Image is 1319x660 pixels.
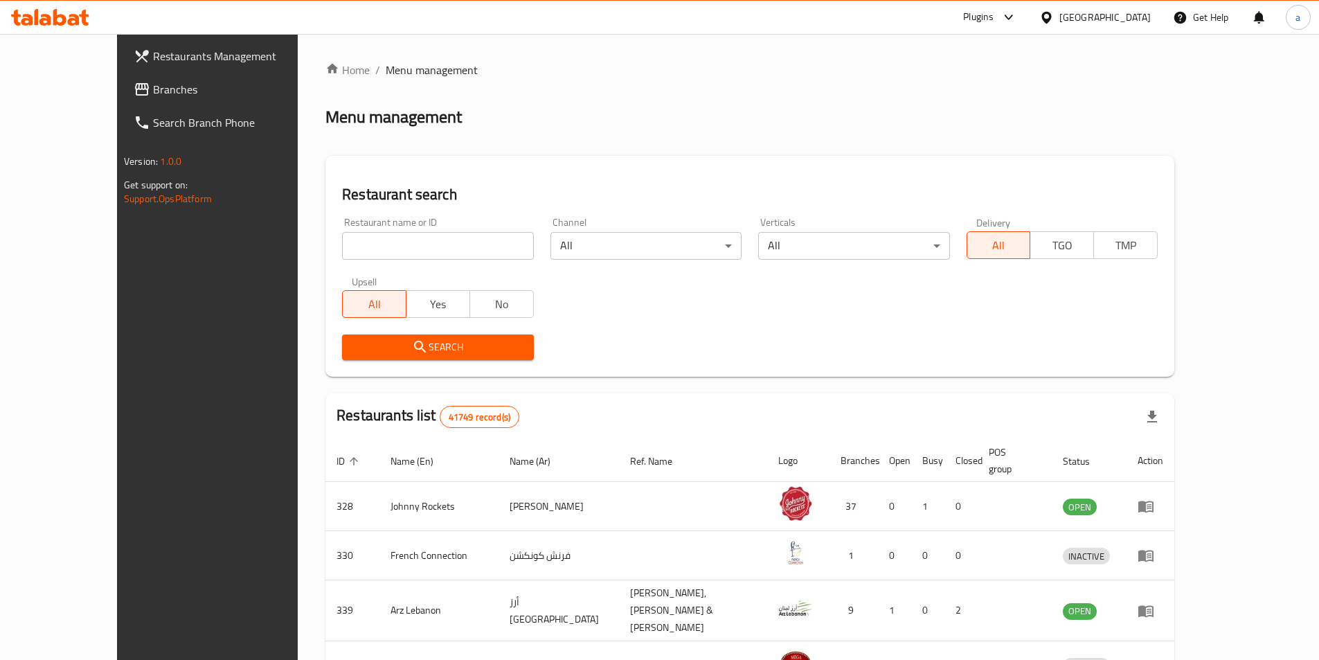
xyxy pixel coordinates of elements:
li: / [375,62,380,78]
td: 0 [878,531,911,580]
div: Menu [1138,603,1163,619]
span: Menu management [386,62,478,78]
img: Arz Lebanon [778,591,813,625]
a: Branches [123,73,337,106]
div: All [758,232,949,260]
span: Search [353,339,522,356]
td: أرز [GEOGRAPHIC_DATA] [499,580,619,641]
td: 1 [878,580,911,641]
th: Branches [829,440,878,482]
a: Home [325,62,370,78]
span: ID [337,453,363,470]
h2: Restaurants list [337,405,519,428]
button: Yes [406,290,470,318]
h2: Menu management [325,106,462,128]
td: فرنش كونكشن [499,531,619,580]
td: 37 [829,482,878,531]
span: Version: [124,152,158,170]
td: 2 [944,580,978,641]
span: No [476,294,528,314]
span: Restaurants Management [153,48,326,64]
td: 0 [911,580,944,641]
div: INACTIVE [1063,548,1110,564]
th: Closed [944,440,978,482]
div: Menu [1138,498,1163,515]
td: 330 [325,531,379,580]
span: 41749 record(s) [440,411,519,424]
td: Arz Lebanon [379,580,499,641]
span: OPEN [1063,603,1097,619]
a: Search Branch Phone [123,106,337,139]
nav: breadcrumb [325,62,1174,78]
span: Get support on: [124,176,188,194]
span: Name (En) [391,453,451,470]
div: Menu [1138,547,1163,564]
span: Yes [412,294,465,314]
span: Name (Ar) [510,453,568,470]
th: Open [878,440,911,482]
a: Restaurants Management [123,39,337,73]
td: 9 [829,580,878,641]
img: Johnny Rockets [778,486,813,521]
td: Johnny Rockets [379,482,499,531]
span: Status [1063,453,1108,470]
td: 0 [944,531,978,580]
img: French Connection [778,535,813,570]
td: 0 [911,531,944,580]
th: Busy [911,440,944,482]
th: Action [1127,440,1174,482]
button: TMP [1093,231,1158,259]
span: All [973,235,1025,256]
td: 328 [325,482,379,531]
td: [PERSON_NAME],[PERSON_NAME] & [PERSON_NAME] [619,580,768,641]
span: Ref. Name [630,453,690,470]
td: 0 [878,482,911,531]
span: All [348,294,401,314]
td: French Connection [379,531,499,580]
td: 339 [325,580,379,641]
input: Search for restaurant name or ID.. [342,232,533,260]
span: OPEN [1063,499,1097,515]
div: Total records count [440,406,519,428]
button: Search [342,335,533,360]
button: No [469,290,534,318]
div: [GEOGRAPHIC_DATA] [1059,10,1151,25]
div: Plugins [963,9,994,26]
td: 0 [944,482,978,531]
div: Export file [1136,400,1169,434]
th: Logo [767,440,829,482]
span: TMP [1100,235,1152,256]
span: Branches [153,81,326,98]
span: POS group [989,444,1035,477]
span: a [1295,10,1300,25]
td: 1 [911,482,944,531]
a: Support.OpsPlatform [124,190,212,208]
div: OPEN [1063,603,1097,620]
div: All [550,232,742,260]
td: 1 [829,531,878,580]
h2: Restaurant search [342,184,1158,205]
span: INACTIVE [1063,548,1110,564]
label: Delivery [976,217,1011,227]
button: All [967,231,1031,259]
button: All [342,290,406,318]
button: TGO [1030,231,1094,259]
span: TGO [1036,235,1088,256]
label: Upsell [352,276,377,286]
span: Search Branch Phone [153,114,326,131]
span: 1.0.0 [160,152,181,170]
td: [PERSON_NAME] [499,482,619,531]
